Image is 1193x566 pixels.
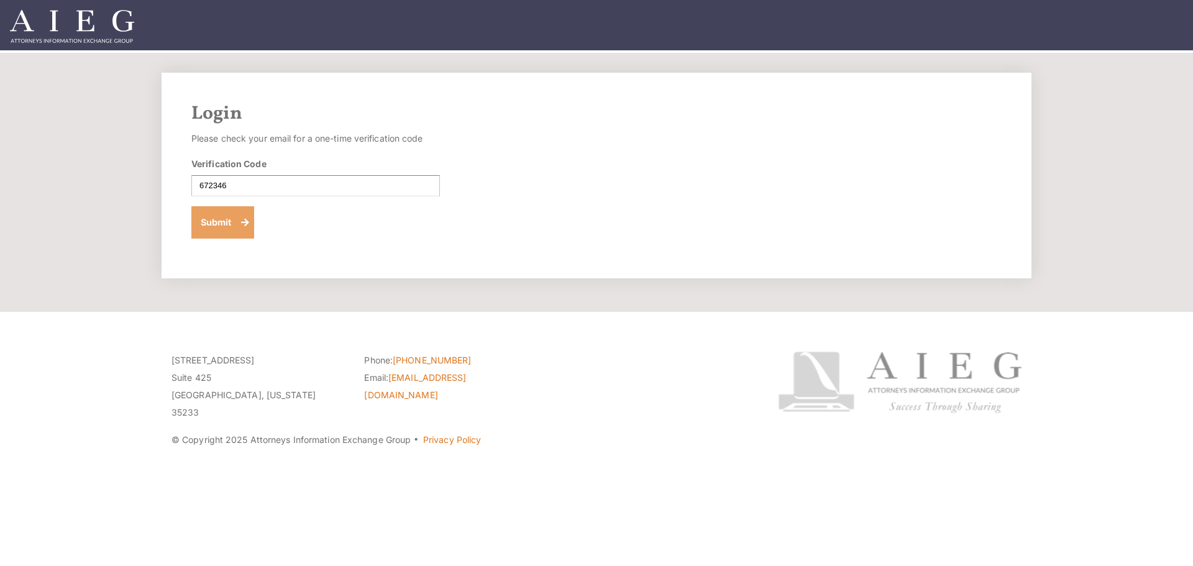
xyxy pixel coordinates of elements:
button: Submit [191,206,254,239]
li: Phone: [364,352,538,369]
li: Email: [364,369,538,404]
p: Please check your email for a one-time verification code [191,130,440,147]
img: Attorneys Information Exchange Group [10,10,134,43]
label: Verification Code [191,157,267,170]
h2: Login [191,103,1002,125]
p: © Copyright 2025 Attorneys Information Exchange Group [171,431,731,449]
a: Privacy Policy [423,434,481,445]
img: Attorneys Information Exchange Group logo [778,352,1022,413]
span: · [413,439,419,445]
a: [EMAIL_ADDRESS][DOMAIN_NAME] [364,372,466,400]
p: [STREET_ADDRESS] Suite 425 [GEOGRAPHIC_DATA], [US_STATE] 35233 [171,352,345,421]
a: [PHONE_NUMBER] [393,355,471,365]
